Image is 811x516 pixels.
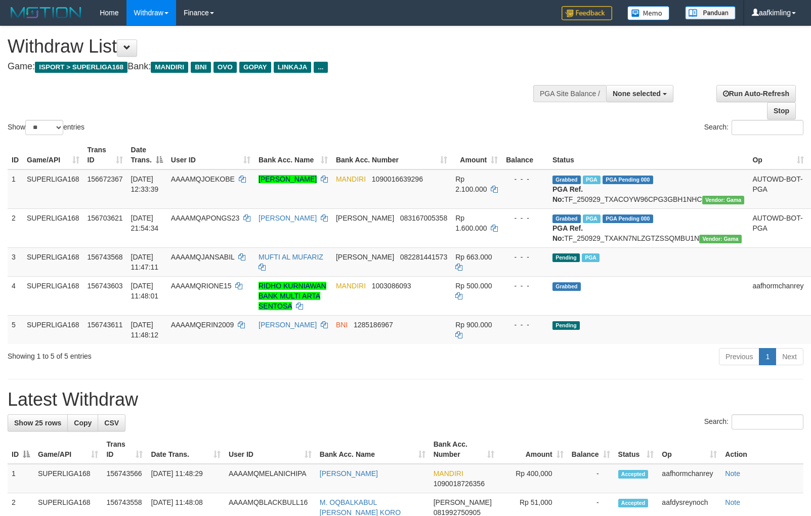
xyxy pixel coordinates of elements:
[725,498,740,506] a: Note
[8,120,84,135] label: Show entries
[748,208,807,247] td: AUTOWD-BOT-PGA
[552,176,581,184] span: Grabbed
[502,141,548,169] th: Balance
[167,141,254,169] th: User ID: activate to sort column ascending
[171,175,235,183] span: AAAAMQJOEKOBE
[354,321,393,329] span: Copy 1285186967 to clipboard
[336,253,394,261] span: [PERSON_NAME]
[434,469,463,478] span: MANDIRI
[191,62,210,73] span: BNI
[23,276,83,315] td: SUPERLIGA168
[336,321,348,329] span: BNI
[704,414,803,429] label: Search:
[582,253,600,262] span: Marked by aafsoumeymey
[400,253,447,261] span: Copy 082281441573 to clipboard
[88,175,123,183] span: 156672367
[552,185,583,203] b: PGA Ref. No:
[685,6,736,20] img: panduan.png
[748,276,807,315] td: aafhormchanrey
[455,321,492,329] span: Rp 900.000
[8,36,531,57] h1: Withdraw List
[548,208,748,247] td: TF_250929_TXAKN7NLZGTZSSQMBU1N
[552,253,580,262] span: Pending
[14,419,61,427] span: Show 25 rows
[455,175,487,193] span: Rp 2.100.000
[131,253,159,271] span: [DATE] 11:47:11
[171,214,239,222] span: AAAAMQAPONGS23
[721,435,803,464] th: Action
[88,282,123,290] span: 156743603
[506,252,544,262] div: - - -
[83,141,127,169] th: Trans ID: activate to sort column ascending
[455,214,487,232] span: Rp 1.600.000
[434,498,492,506] span: [PERSON_NAME]
[34,464,102,493] td: SUPERLIGA168
[498,435,568,464] th: Amount: activate to sort column ascending
[147,435,225,464] th: Date Trans.: activate to sort column ascending
[8,62,531,72] h4: Game: Bank:
[8,414,68,432] a: Show 25 rows
[603,176,653,184] span: PGA Pending
[35,62,127,73] span: ISPORT > SUPERLIGA168
[131,175,159,193] span: [DATE] 12:33:39
[8,390,803,410] h1: Latest Withdraw
[67,414,98,432] a: Copy
[259,321,317,329] a: [PERSON_NAME]
[336,214,394,222] span: [PERSON_NAME]
[533,85,606,102] div: PGA Site Balance /
[34,435,102,464] th: Game/API: activate to sort column ascending
[455,282,492,290] span: Rp 500.000
[506,281,544,291] div: - - -
[23,169,83,209] td: SUPERLIGA168
[400,214,447,222] span: Copy 083167005358 to clipboard
[332,141,451,169] th: Bank Acc. Number: activate to sort column ascending
[131,321,159,339] span: [DATE] 11:48:12
[776,348,803,365] a: Next
[171,321,234,329] span: AAAAMQERIN2009
[8,276,23,315] td: 4
[699,235,742,243] span: Vendor URL: https://trx31.1velocity.biz
[719,348,759,365] a: Previous
[98,414,125,432] a: CSV
[372,175,423,183] span: Copy 1090016639296 to clipboard
[748,169,807,209] td: AUTOWD-BOT-PGA
[568,464,614,493] td: -
[8,347,330,361] div: Showing 1 to 5 of 5 entries
[618,499,649,507] span: Accepted
[23,247,83,276] td: SUPERLIGA168
[658,464,721,493] td: aafhormchanrey
[627,6,670,20] img: Button%20Memo.svg
[658,435,721,464] th: Op: activate to sort column ascending
[171,282,232,290] span: AAAAMQRIONE15
[583,176,601,184] span: Marked by aafsengchandara
[702,196,745,204] span: Vendor URL: https://trx31.1velocity.biz
[613,90,661,98] span: None selected
[104,419,119,427] span: CSV
[704,120,803,135] label: Search:
[506,213,544,223] div: - - -
[8,141,23,169] th: ID
[88,253,123,261] span: 156743568
[336,175,366,183] span: MANDIRI
[88,321,123,329] span: 156743611
[127,141,167,169] th: Date Trans.: activate to sort column descending
[430,435,498,464] th: Bank Acc. Number: activate to sort column ascending
[8,5,84,20] img: MOTION_logo.png
[725,469,740,478] a: Note
[372,282,411,290] span: Copy 1003086093 to clipboard
[618,470,649,479] span: Accepted
[8,208,23,247] td: 2
[506,174,544,184] div: - - -
[606,85,673,102] button: None selected
[25,120,63,135] select: Showentries
[259,214,317,222] a: [PERSON_NAME]
[548,141,748,169] th: Status
[8,247,23,276] td: 3
[102,464,147,493] td: 156743566
[552,282,581,291] span: Grabbed
[8,435,34,464] th: ID: activate to sort column descending
[259,282,326,310] a: RIDHO KURNIAWAN BANK MULTI ARTA SENTOSA
[8,464,34,493] td: 1
[254,141,332,169] th: Bank Acc. Name: activate to sort column ascending
[314,62,327,73] span: ...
